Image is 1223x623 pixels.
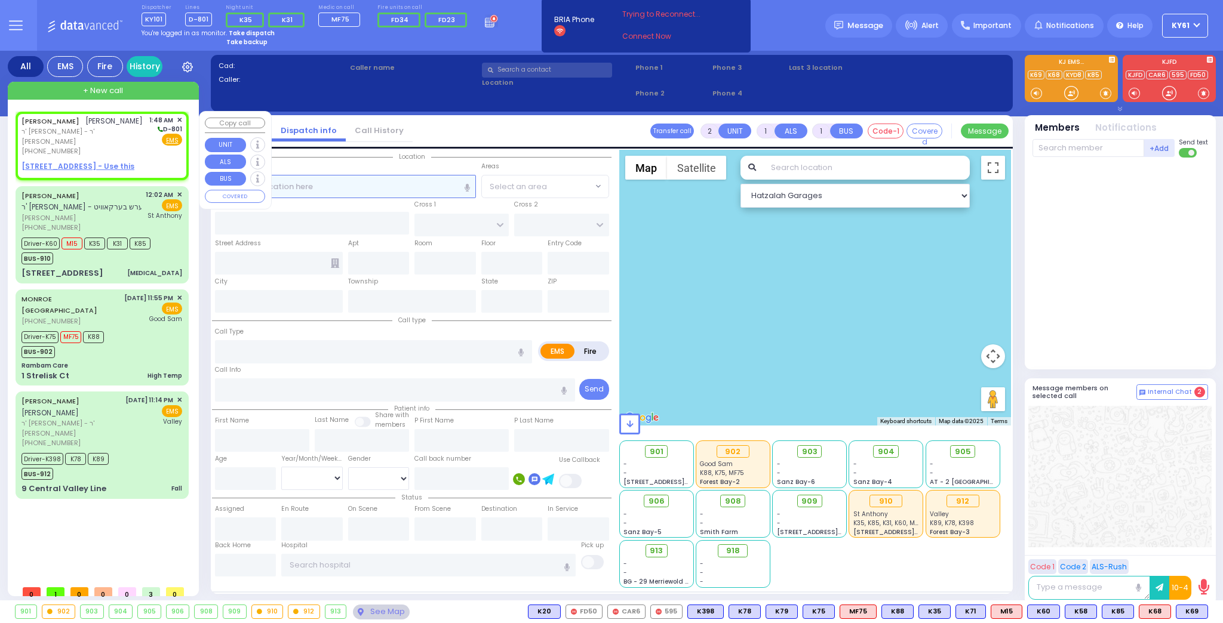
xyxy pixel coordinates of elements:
span: Valley [163,417,182,426]
span: - [930,459,933,468]
span: Valley [930,510,949,519]
div: FD50 [566,605,603,619]
label: State [481,277,498,286]
img: Google [622,410,662,425]
div: 902 [717,445,749,458]
div: BLS [729,605,761,619]
span: ר' [PERSON_NAME] - ר' [PERSON_NAME] [21,127,145,146]
span: Other building occupants [331,258,339,268]
button: Members [1035,121,1080,135]
label: ZIP [548,277,557,286]
div: K75 [803,605,835,619]
label: En Route [281,504,309,514]
span: K88 [83,331,104,343]
div: BLS [881,605,914,619]
span: Status [395,493,428,502]
input: Search location here [215,175,476,198]
label: P Last Name [514,416,554,425]
label: Gender [348,454,371,464]
label: Cross 1 [414,200,436,209]
div: BLS [1065,605,1097,619]
label: Floor [481,239,496,248]
span: Important [973,20,1012,31]
div: - [700,559,766,568]
a: [PERSON_NAME] [21,191,79,201]
label: KJ EMS... [1025,59,1118,67]
span: KY101 [142,13,166,26]
div: M15 [991,605,1022,619]
div: Fall [171,484,182,493]
label: Use Callback [559,455,600,465]
span: Phone 1 [635,63,708,73]
span: [STREET_ADDRESS][PERSON_NAME] [777,528,890,536]
span: EMS [162,405,182,417]
button: UNIT [205,138,246,152]
button: +Add [1144,139,1175,157]
button: Code-1 [868,124,904,138]
div: - [700,568,766,577]
span: - [930,468,933,477]
div: 904 [109,605,133,618]
label: Lines [185,4,212,11]
div: BLS [687,605,724,619]
strong: Take backup [226,38,268,47]
span: 918 [726,545,740,557]
span: K31 [107,238,128,249]
div: EMS [47,56,83,77]
span: Select an area [490,181,547,193]
label: Cross 2 [514,200,538,209]
span: K88, K75, MF75 [700,468,744,477]
a: K85 [1085,70,1102,79]
label: Dispatcher [142,4,171,11]
div: BLS [1176,605,1208,619]
span: 913 [650,545,663,557]
div: 909 [223,605,246,618]
span: FD23 [438,15,455,24]
span: [PERSON_NAME] [85,116,143,126]
button: Transfer call [650,124,694,138]
span: - [700,519,703,528]
span: [PERSON_NAME] [21,408,79,418]
label: Areas [481,162,499,171]
div: MF75 [840,605,877,619]
span: FD34 [391,15,408,24]
button: BUS [830,124,863,138]
div: CAR6 [607,605,646,619]
button: Map camera controls [981,344,1005,368]
div: BLS [803,605,835,619]
button: Covered [907,124,942,138]
label: Destination [481,504,517,514]
span: - [853,468,857,477]
span: 0 [23,587,41,596]
label: Caller name [350,63,478,73]
div: [STREET_ADDRESS] [21,267,103,279]
span: BUS-910 [21,252,53,264]
label: Assigned [215,504,244,514]
span: St Anthony [853,510,888,519]
button: BUS [205,172,246,186]
span: Smith Farm [700,528,738,536]
label: Hospital [281,541,308,550]
span: ר' [PERSON_NAME] - ר' [PERSON_NAME] [21,418,121,438]
div: K71 [955,605,986,619]
img: comment-alt.png [1139,390,1145,396]
div: ALS [1139,605,1171,619]
div: Year/Month/Week/Day [281,454,343,464]
span: BUS-902 [21,346,55,358]
div: K398 [687,605,724,619]
button: UNIT [718,124,751,138]
span: [PERSON_NAME] [21,213,142,223]
button: Toggle fullscreen view [981,156,1005,180]
span: K35 [239,15,252,24]
button: Internal Chat 2 [1136,384,1208,400]
label: Township [348,277,378,286]
span: Help [1127,20,1144,31]
button: 10-4 [1169,576,1191,600]
div: 908 [195,605,217,618]
input: Search location [763,156,970,180]
span: - [623,468,627,477]
div: 9 Central Valley Line [21,483,106,495]
div: 901 [16,605,36,618]
span: - [777,510,780,519]
a: Open this area in Google Maps (opens a new window) [622,410,662,425]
